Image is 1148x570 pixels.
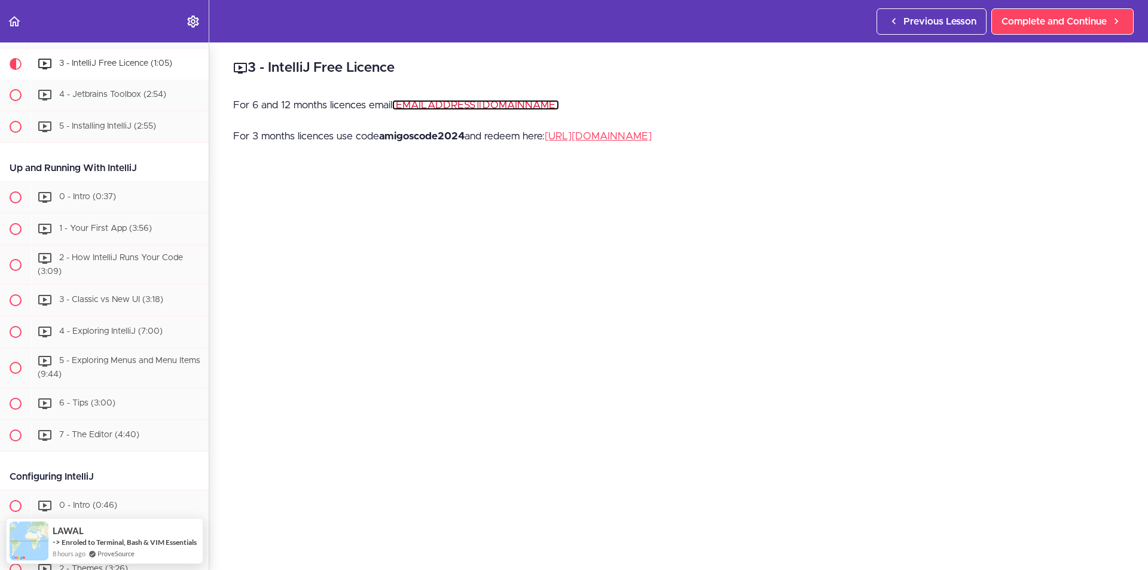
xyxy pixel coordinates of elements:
[7,14,22,29] svg: Back to course curriculum
[545,131,652,141] a: [URL][DOMAIN_NAME]
[233,58,1124,78] h2: 3 - IntelliJ Free Licence
[53,526,84,536] span: LAWAL
[991,8,1134,35] a: Complete and Continue
[233,96,1124,114] p: For 6 and 12 months licences email
[1002,14,1107,29] span: Complete and Continue
[186,14,200,29] svg: Settings Menu
[903,14,976,29] span: Previous Lesson
[59,431,139,439] span: 7 - The Editor (4:40)
[59,328,163,336] span: 4 - Exploring IntelliJ (7:00)
[233,127,1124,145] p: For 3 months licences use code and redeem here:
[10,522,48,560] img: provesource social proof notification image
[392,100,559,110] a: [EMAIL_ADDRESS][DOMAIN_NAME]
[62,538,197,547] a: Enroled to Terminal, Bash & VIM Essentials
[59,90,166,99] span: 4 - Jetbrains Toolbox (2:54)
[97,548,135,559] a: ProveSource
[59,122,156,130] span: 5 - Installing IntelliJ (2:55)
[59,296,163,304] span: 3 - Classic vs New UI (3:18)
[379,131,465,141] strong: amigoscode2024
[59,501,117,510] span: 0 - Intro (0:46)
[53,548,86,559] span: 8 hours ago
[59,399,115,407] span: 6 - Tips (3:00)
[38,357,200,379] span: 5 - Exploring Menus and Menu Items (9:44)
[59,224,152,233] span: 1 - Your First App (3:56)
[877,8,987,35] a: Previous Lesson
[38,254,183,276] span: 2 - How IntelliJ Runs Your Code (3:09)
[59,193,116,201] span: 0 - Intro (0:37)
[53,537,60,547] span: ->
[59,59,172,68] span: 3 - IntelliJ Free Licence (1:05)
